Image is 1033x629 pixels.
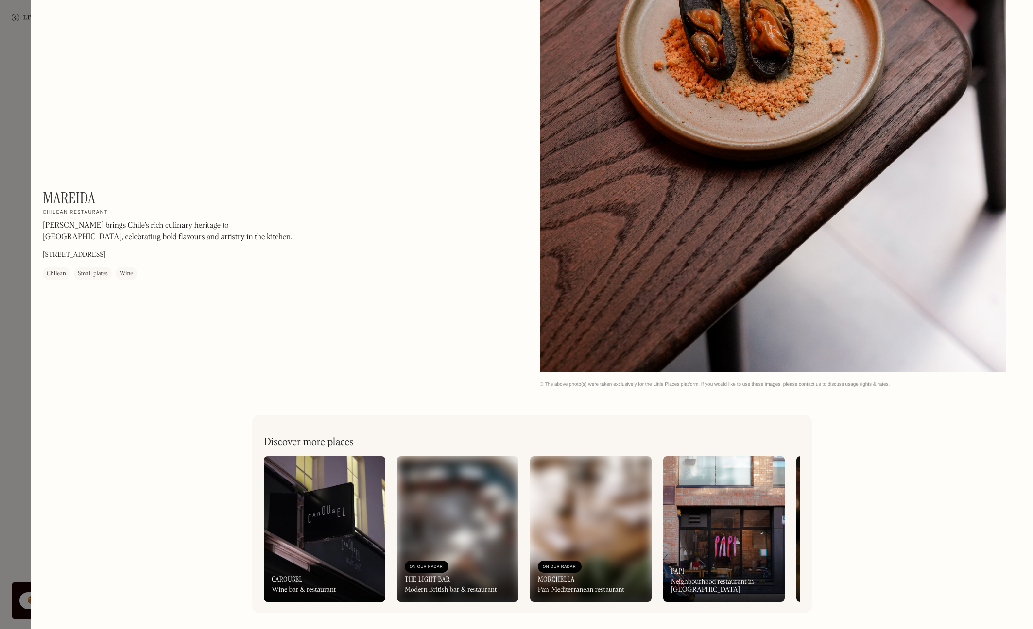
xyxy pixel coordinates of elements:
h3: Carousel [272,575,303,584]
div: Wine bar & restaurant [272,586,336,594]
a: PapiNeighbourhood restaurant in [GEOGRAPHIC_DATA] [663,456,785,602]
h3: The Light Bar [405,575,450,584]
a: On Our RadarMorchellaPan-Mediterranean restaurant [530,456,652,602]
div: Neighbourhood restaurant in [GEOGRAPHIC_DATA] [671,578,777,595]
div: Wine [120,269,133,279]
a: On Our RadarThe Light BarModern British bar & restaurant [397,456,518,602]
h2: Discover more places [264,436,354,448]
div: © The above photo(s) were taken exclusively for the Little Places platform. If you would like to ... [540,381,1021,388]
div: On Our Radar [543,562,577,572]
h3: Morchella [538,575,574,584]
a: CarouselWine bar & restaurant [264,456,385,602]
a: KipferlAustrian coffeehouse, kitchen & shop [796,456,918,602]
h3: Papi [671,566,684,576]
h2: Chilean restaurant [43,209,108,216]
div: Modern British bar & restaurant [405,586,497,594]
p: [PERSON_NAME] brings Chile’s rich culinary heritage to [GEOGRAPHIC_DATA], celebrating bold flavou... [43,220,305,243]
div: Pan-Mediterranean restaurant [538,586,624,594]
div: Chilean [47,269,66,279]
p: [STREET_ADDRESS] [43,250,105,260]
div: On Our Radar [410,562,444,572]
h1: Mareida [43,189,95,207]
div: Small plates [78,269,108,279]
